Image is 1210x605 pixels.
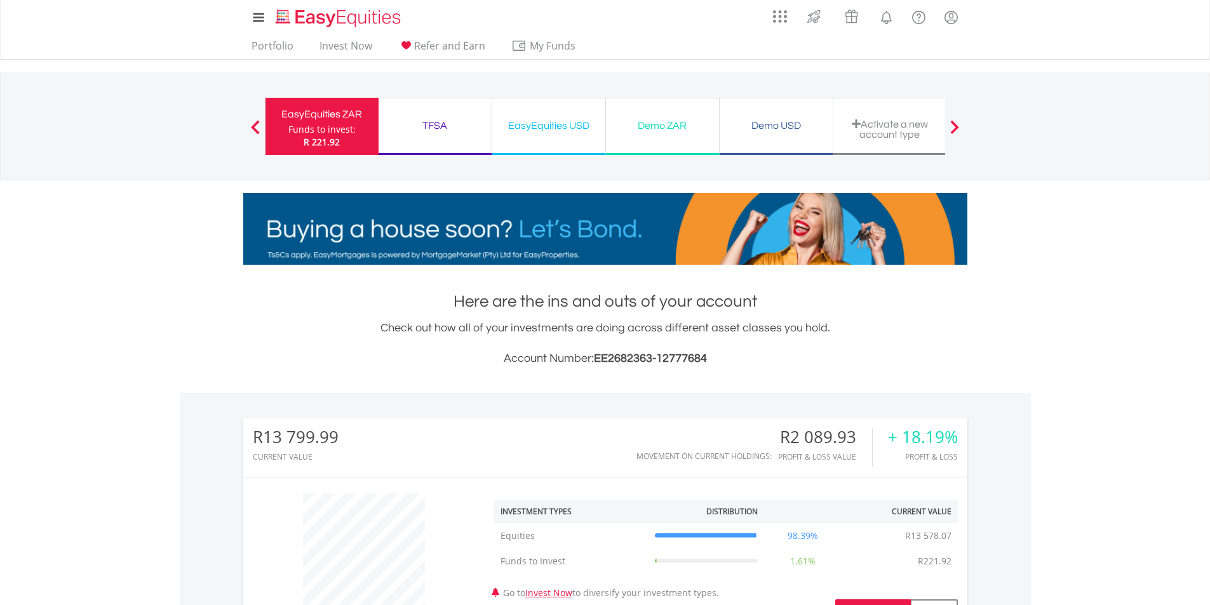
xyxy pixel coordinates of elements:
[386,117,484,135] div: TFSA
[314,39,377,59] a: Invest Now
[243,290,967,313] h1: Here are the ins and outs of your account
[253,453,339,461] div: CURRENT VALUE
[494,548,649,574] td: Funds to Invest
[288,123,356,136] div: Funds to invest:
[935,3,967,31] a: My Profile
[243,193,967,265] img: EasyMortage Promotion Banner
[273,105,371,123] div: EasyEquities ZAR
[903,3,935,29] a: FAQ's and Support
[594,352,707,364] span: EE2682363-12777684
[888,428,958,446] div: + 18.19%
[888,453,958,461] div: Profit & Loss
[778,453,872,461] div: Profit & Loss Value
[500,117,598,135] div: EasyEquities USD
[841,6,862,27] img: vouchers-v2.svg
[525,587,572,599] a: Invest Now
[803,6,824,27] img: thrive-v2.svg
[304,136,340,148] span: R 221.92
[764,548,842,574] td: 1.61%
[271,3,406,29] a: Home page
[778,428,872,446] div: R2 089.93
[870,3,903,29] a: Notifications
[243,319,967,368] div: Check out how all of your investments are doing across different asset classes you hold.
[393,39,490,59] a: Refer and Earn
[494,523,649,548] td: Equities
[614,117,711,135] div: Demo ZAR
[273,8,406,29] img: EasyEquities_Logo.png
[842,500,958,523] th: Current Value
[243,350,967,368] h3: Account Number:
[765,3,795,23] a: AppsGrid
[911,548,958,574] td: R221.92
[727,117,825,135] div: Demo USD
[841,119,939,140] div: Activate a new account type
[764,523,842,548] td: 98.39%
[706,506,758,517] div: Distribution
[246,39,299,59] a: Portfolio
[511,37,595,54] span: My Funds
[773,10,787,23] img: grid-menu-icon.svg
[833,3,870,27] a: Vouchers
[253,428,339,446] div: R13 799.99
[636,452,772,460] div: Movement on Current Holdings:
[899,523,958,548] td: R13 578.07
[414,39,485,53] span: Refer and Earn
[494,500,649,523] th: Investment Types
